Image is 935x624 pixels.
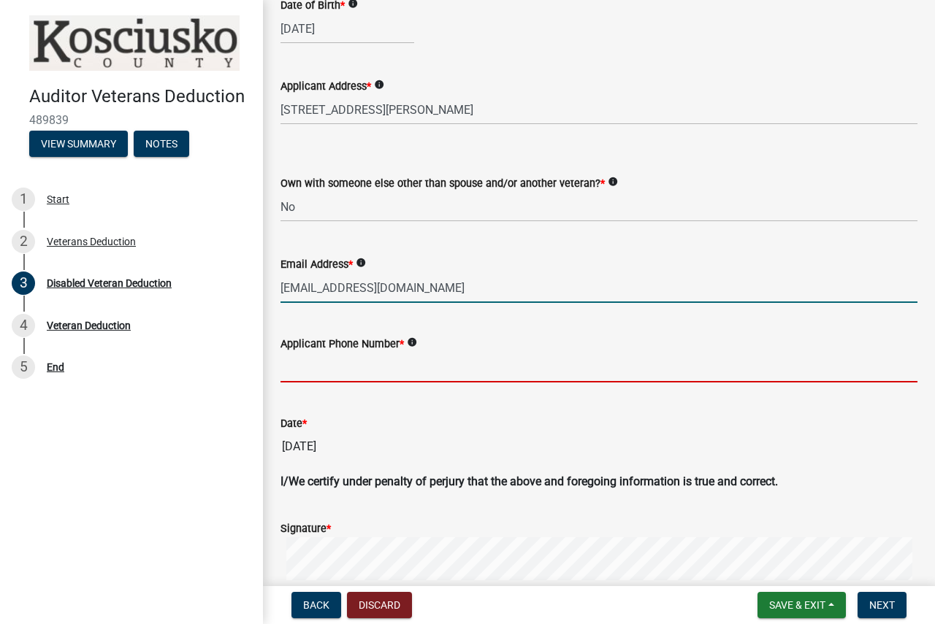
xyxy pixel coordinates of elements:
label: Applicant Address [280,82,371,92]
button: Notes [134,131,189,157]
label: Date [280,419,307,429]
div: Veterans Deduction [47,236,136,247]
span: Next [869,599,895,611]
div: 1 [12,188,35,211]
div: Disabled Veteran Deduction [47,278,172,288]
label: Own with someone else other than spouse and/or another veteran? [280,179,605,189]
input: mm/dd/yyyy [280,14,414,44]
button: Discard [347,592,412,618]
span: 489839 [29,113,234,127]
div: Start [47,194,69,204]
div: 2 [12,230,35,253]
label: Date of Birth [280,1,345,11]
wm-modal-confirm: Summary [29,139,128,150]
i: info [374,80,384,90]
button: Save & Exit [757,592,846,618]
label: Applicant Phone Number [280,339,404,350]
label: Signature [280,524,331,534]
button: View Summary [29,131,128,157]
i: info [407,337,417,347]
h4: Auditor Veterans Deduction [29,86,251,107]
div: 4 [12,314,35,337]
strong: I/We certify under penalty of perjury that the above and foregoing information is true and correct. [280,474,778,488]
i: info [356,258,366,268]
div: End [47,362,64,372]
div: 3 [12,271,35,295]
span: Back [303,599,329,611]
div: Veteran Deduction [47,320,131,331]
img: Kosciusko County, Indiana [29,15,240,71]
wm-modal-confirm: Notes [134,139,189,150]
button: Next [858,592,907,618]
i: info [608,177,618,187]
span: Save & Exit [769,599,825,611]
label: Email Address [280,260,353,270]
div: 5 [12,355,35,379]
button: Back [291,592,341,618]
